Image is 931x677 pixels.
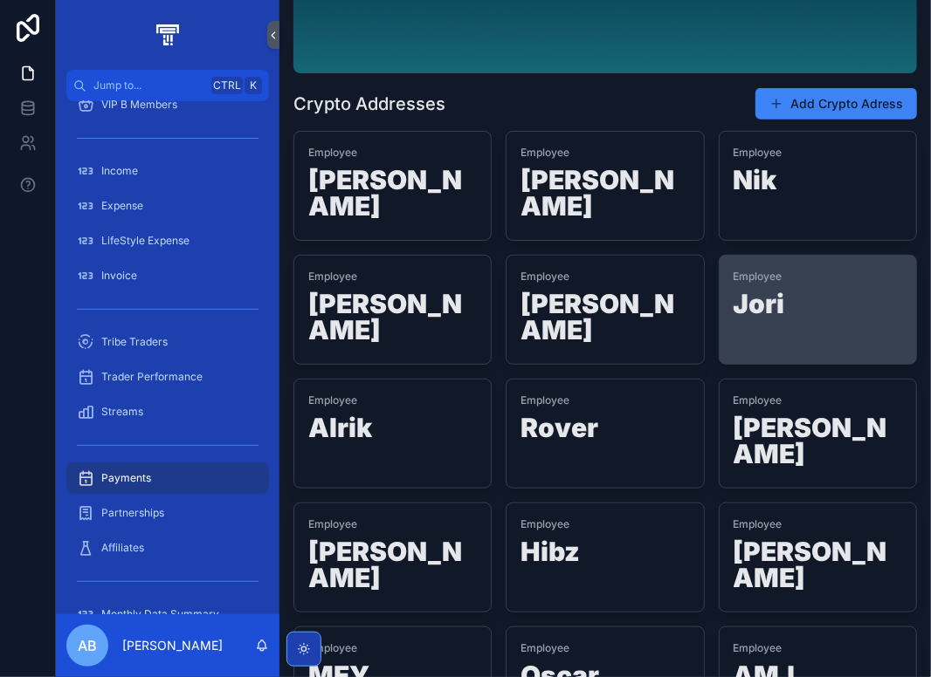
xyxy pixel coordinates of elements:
a: VIP B Members [66,89,269,120]
span: Employee [734,517,902,531]
h1: Hibz [521,538,689,571]
h1: Alrik [308,414,477,448]
span: Jump to... [93,79,204,92]
a: Invoice [66,260,269,291]
span: Employee [734,270,902,284]
h1: [PERSON_NAME] [734,414,902,474]
span: Streams [101,405,143,419]
span: Expense [101,199,143,213]
a: Tribe Traders [66,326,269,358]
a: Streams [66,396,269,427]
h1: [PERSON_NAME] [308,291,477,350]
span: Employee [734,146,902,160]
span: Payments [101,471,151,485]
span: Employee [308,517,477,531]
span: Partnerships [101,506,164,520]
a: Employee[PERSON_NAME] [293,131,492,241]
a: Employee[PERSON_NAME] [719,503,917,612]
span: Employee [521,393,689,407]
span: Invoice [101,269,137,283]
span: Employee [521,146,689,160]
a: Employee[PERSON_NAME] [293,503,492,612]
a: EmployeeHibz [506,503,704,612]
h1: Rover [521,414,689,448]
span: Employee [308,146,477,160]
h1: Nik [734,167,902,200]
h1: Jori [734,291,902,324]
a: EmployeeJori [719,255,917,365]
a: Partnerships [66,497,269,529]
span: Employee [521,517,689,531]
span: Affiliates [101,541,144,555]
span: Trader Performance [101,370,203,384]
a: Employee[PERSON_NAME] [506,131,704,241]
p: [PERSON_NAME] [122,637,223,654]
span: Employee [734,641,902,655]
span: VIP B Members [101,98,177,112]
span: Ctrl [211,77,243,94]
button: Add Crypto Adress [755,88,917,120]
a: LifeStyle Expense [66,225,269,256]
a: Payments [66,462,269,494]
h1: [PERSON_NAME] [521,291,689,350]
span: Employee [734,393,902,407]
div: scrollable content [56,101,279,614]
a: Employee[PERSON_NAME] [506,255,704,365]
span: K [246,79,260,92]
h1: [PERSON_NAME] [521,167,689,226]
h1: [PERSON_NAME] [308,167,477,226]
h1: [PERSON_NAME] [734,538,902,598]
a: EmployeeNik [719,131,917,241]
span: Employee [308,270,477,284]
button: Jump to...CtrlK [66,70,269,101]
a: Expense [66,190,269,222]
h1: Crypto Addresses [293,92,445,116]
a: Employee[PERSON_NAME] [293,255,492,365]
span: Employee [521,641,689,655]
a: Trader Performance [66,361,269,393]
span: AB [78,635,97,656]
h1: [PERSON_NAME] [308,538,477,598]
a: Income [66,155,269,187]
span: Monthly Data Summary [101,607,219,621]
img: App logo [153,21,182,49]
a: Employee[PERSON_NAME] [719,379,917,489]
a: Affiliates [66,532,269,564]
span: Employee [521,270,689,284]
span: Income [101,164,138,178]
a: EmployeeRover [506,379,704,489]
span: Employee [308,641,477,655]
a: Monthly Data Summary [66,598,269,630]
span: Employee [308,393,477,407]
a: EmployeeAlrik [293,379,492,489]
span: LifeStyle Expense [101,234,190,248]
span: Tribe Traders [101,335,168,349]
